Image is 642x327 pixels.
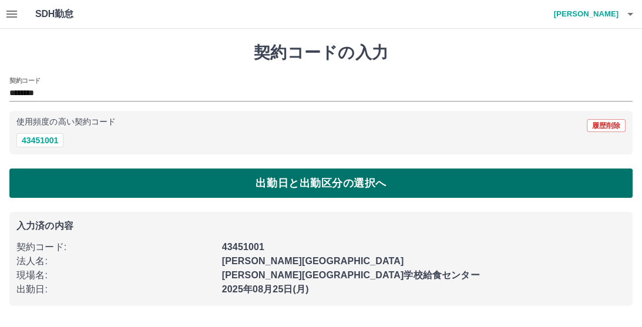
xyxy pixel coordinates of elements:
[9,76,41,85] h2: 契約コード
[222,270,480,280] b: [PERSON_NAME][GEOGRAPHIC_DATA]学校給食センター
[16,282,215,296] p: 出勤日 :
[16,118,116,126] p: 使用頻度の高い契約コード
[222,284,309,294] b: 2025年08月25日(月)
[16,254,215,268] p: 法人名 :
[587,119,626,132] button: 履歴削除
[222,242,264,252] b: 43451001
[9,168,633,198] button: 出勤日と出勤区分の選択へ
[16,240,215,254] p: 契約コード :
[16,133,63,147] button: 43451001
[222,256,404,266] b: [PERSON_NAME][GEOGRAPHIC_DATA]
[9,43,633,63] h1: 契約コードの入力
[16,221,626,231] p: 入力済の内容
[16,268,215,282] p: 現場名 :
